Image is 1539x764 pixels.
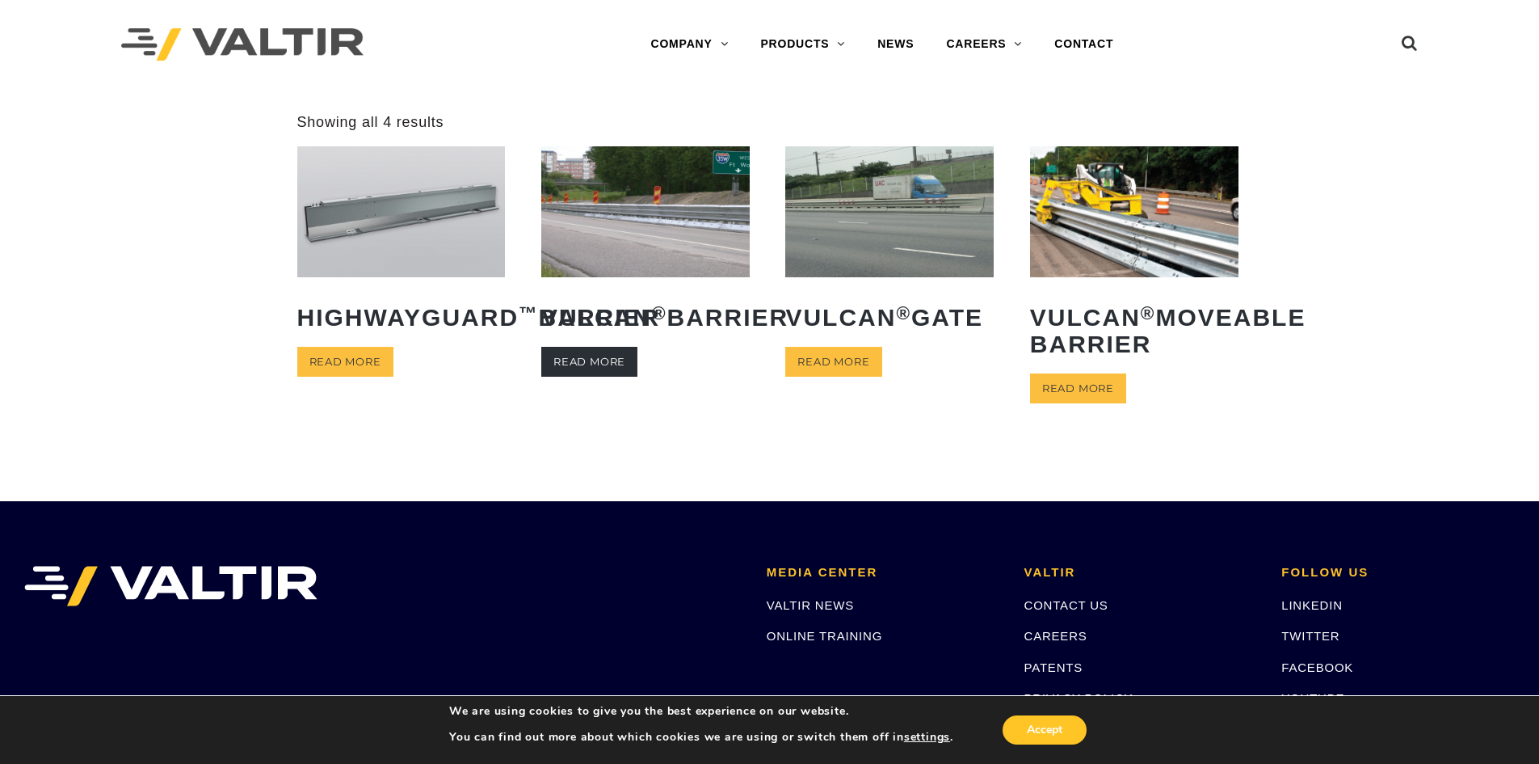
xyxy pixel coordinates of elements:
h2: Vulcan Barrier [541,292,750,343]
a: COMPANY [634,28,744,61]
a: Vulcan®Gate [785,146,994,342]
button: Accept [1003,715,1087,745]
a: HighwayGuard™Barrier [297,146,506,342]
a: CAREERS [930,28,1038,61]
a: PRIVACY POLICY [1024,691,1133,705]
button: settings [904,730,950,745]
a: Vulcan®Moveable Barrier [1030,146,1238,369]
a: Read more about “Vulcan® Gate” [785,347,881,377]
h2: Vulcan Gate [785,292,994,343]
h2: VALTIR [1024,566,1258,580]
a: YOUTUBE [1281,691,1344,705]
img: Valtir [121,28,364,61]
img: VALTIR [24,566,317,606]
h2: FOLLOW US [1281,566,1515,580]
a: PATENTS [1024,661,1083,674]
a: CAREERS [1024,629,1087,643]
a: Vulcan®Barrier [541,146,750,342]
a: Read more about “HighwayGuard™ Barrier” [297,347,393,377]
a: VALTIR NEWS [767,598,854,612]
sup: ™ [519,303,539,323]
a: TWITTER [1281,629,1339,643]
a: CONTACT US [1024,598,1108,612]
h2: HighwayGuard Barrier [297,292,506,343]
a: CONTACT [1038,28,1129,61]
a: FACEBOOK [1281,661,1353,674]
a: PRODUCTS [744,28,861,61]
a: ONLINE TRAINING [767,629,882,643]
h2: MEDIA CENTER [767,566,1000,580]
sup: ® [896,303,911,323]
p: We are using cookies to give you the best experience on our website. [449,704,953,719]
p: Showing all 4 results [297,113,444,132]
a: LINKEDIN [1281,598,1343,612]
a: Read more about “Vulcan® Moveable Barrier” [1030,374,1126,403]
sup: ® [1141,303,1156,323]
a: NEWS [861,28,930,61]
a: Read more about “Vulcan® Barrier” [541,347,637,377]
sup: ® [652,303,667,323]
p: You can find out more about which cookies we are using or switch them off in . [449,730,953,745]
h2: Vulcan Moveable Barrier [1030,292,1238,369]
